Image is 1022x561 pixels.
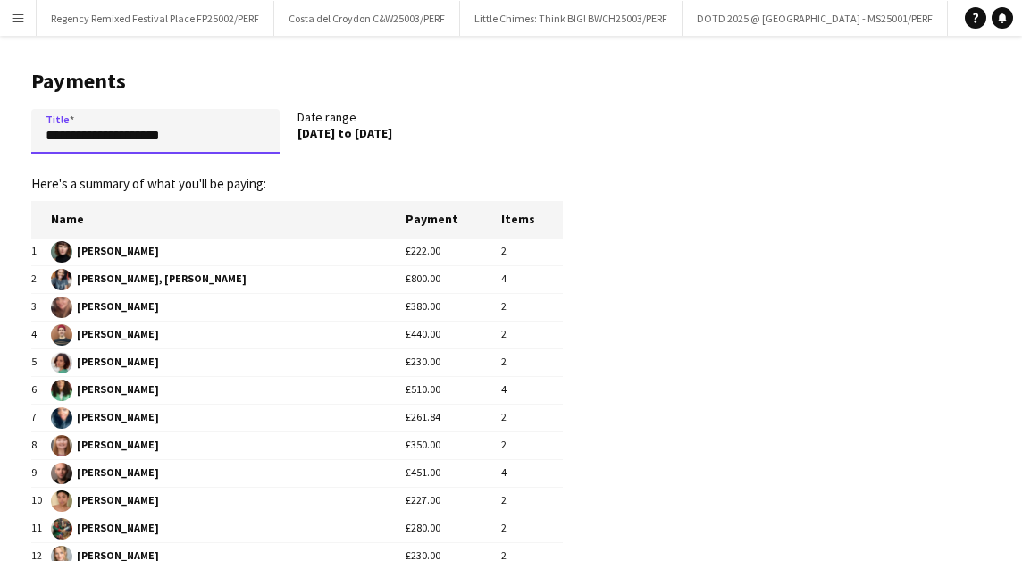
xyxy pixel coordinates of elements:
[37,1,274,36] button: Regency Remixed Festival Place FP25002/PERF
[406,404,501,431] td: £261.84
[406,487,501,515] td: £227.00
[406,348,501,376] td: £230.00
[501,238,563,265] td: 2
[274,1,460,36] button: Costa del Croydon C&W25003/PERF
[51,463,406,484] span: [PERSON_NAME]
[406,459,501,487] td: £451.00
[406,293,501,321] td: £380.00
[31,431,51,459] td: 8
[501,201,563,238] th: Items
[460,1,683,36] button: Little Chimes: Think BIG! BWCH25003/PERF
[297,109,564,161] div: Date range
[31,265,51,293] td: 2
[406,265,501,293] td: £800.00
[501,515,563,542] td: 2
[297,125,546,141] div: [DATE] to [DATE]
[31,515,51,542] td: 11
[51,490,406,512] span: [PERSON_NAME]
[31,68,563,95] h1: Payments
[501,321,563,348] td: 2
[31,487,51,515] td: 10
[51,201,406,238] th: Name
[31,348,51,376] td: 5
[51,518,406,540] span: [PERSON_NAME]
[31,293,51,321] td: 3
[31,459,51,487] td: 9
[501,293,563,321] td: 2
[683,1,948,36] button: DOTD 2025 @ [GEOGRAPHIC_DATA] - MS25001/PERF
[31,376,51,404] td: 6
[406,238,501,265] td: £222.00
[51,297,406,318] span: [PERSON_NAME]
[51,241,406,263] span: [PERSON_NAME]
[501,404,563,431] td: 2
[501,487,563,515] td: 2
[501,376,563,404] td: 4
[51,269,406,290] span: [PERSON_NAME], [PERSON_NAME]
[406,376,501,404] td: £510.00
[31,404,51,431] td: 7
[31,238,51,265] td: 1
[31,176,563,192] p: Here's a summary of what you'll be paying:
[406,515,501,542] td: £280.00
[406,321,501,348] td: £440.00
[501,459,563,487] td: 4
[51,352,406,373] span: [PERSON_NAME]
[31,321,51,348] td: 4
[51,435,406,456] span: [PERSON_NAME]
[51,380,406,401] span: [PERSON_NAME]
[501,265,563,293] td: 4
[501,431,563,459] td: 2
[51,407,406,429] span: [PERSON_NAME]
[406,431,501,459] td: £350.00
[406,201,501,238] th: Payment
[501,348,563,376] td: 2
[51,324,406,346] span: [PERSON_NAME]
